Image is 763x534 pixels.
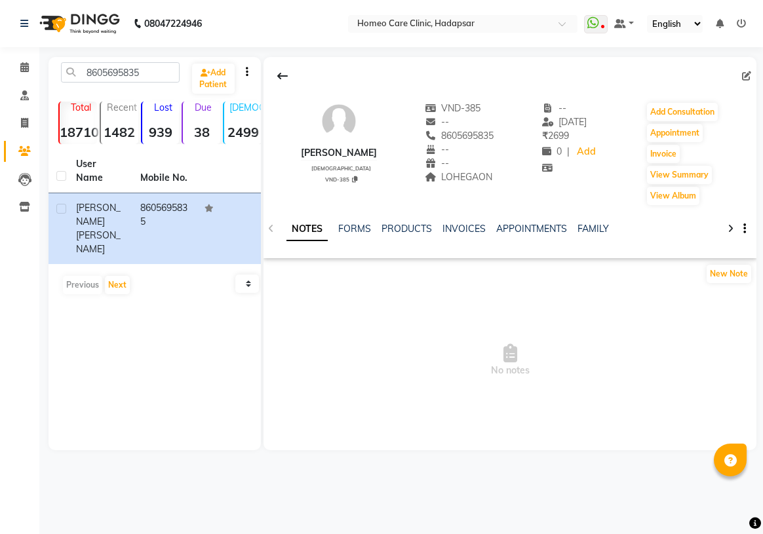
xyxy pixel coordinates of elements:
[425,143,450,155] span: --
[105,276,130,294] button: Next
[647,145,680,163] button: Invoice
[311,165,371,172] span: [DEMOGRAPHIC_DATA]
[106,102,138,113] p: Recent
[707,265,751,283] button: New Note
[381,223,432,235] a: PRODUCTS
[425,116,450,128] span: --
[60,124,97,140] strong: 18710
[567,145,570,159] span: |
[192,64,235,94] a: Add Patient
[647,166,712,184] button: View Summary
[269,64,296,88] div: Back to Client
[68,149,132,193] th: User Name
[542,145,562,157] span: 0
[647,103,718,121] button: Add Consultation
[425,171,493,183] span: LOHEGAON
[61,62,180,83] input: Search by Name/Mobile/Email/Code
[425,130,494,142] span: 8605695835
[186,102,220,113] p: Due
[425,157,450,169] span: --
[33,5,123,42] img: logo
[425,102,481,114] span: VND-385
[338,223,371,235] a: FORMS
[542,116,587,128] span: [DATE]
[132,149,197,193] th: Mobile No.
[142,124,180,140] strong: 939
[132,193,197,264] td: 8605695835
[542,102,567,114] span: --
[76,229,121,255] span: [PERSON_NAME]
[76,202,121,227] span: [PERSON_NAME]
[301,146,377,160] div: [PERSON_NAME]
[542,130,569,142] span: 2699
[542,130,548,142] span: ₹
[647,124,703,142] button: Appointment
[306,174,377,183] div: VND-385
[577,223,609,235] a: FAMILY
[65,102,97,113] p: Total
[183,124,220,140] strong: 38
[647,187,699,205] button: View Album
[496,223,567,235] a: APPOINTMENTS
[442,223,486,235] a: INVOICES
[264,295,756,426] span: No notes
[224,124,262,140] strong: 2499
[147,102,180,113] p: Lost
[144,5,202,42] b: 08047224946
[319,102,359,141] img: avatar
[101,124,138,140] strong: 1482
[286,218,328,241] a: NOTES
[229,102,262,113] p: [DEMOGRAPHIC_DATA]
[575,143,598,161] a: Add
